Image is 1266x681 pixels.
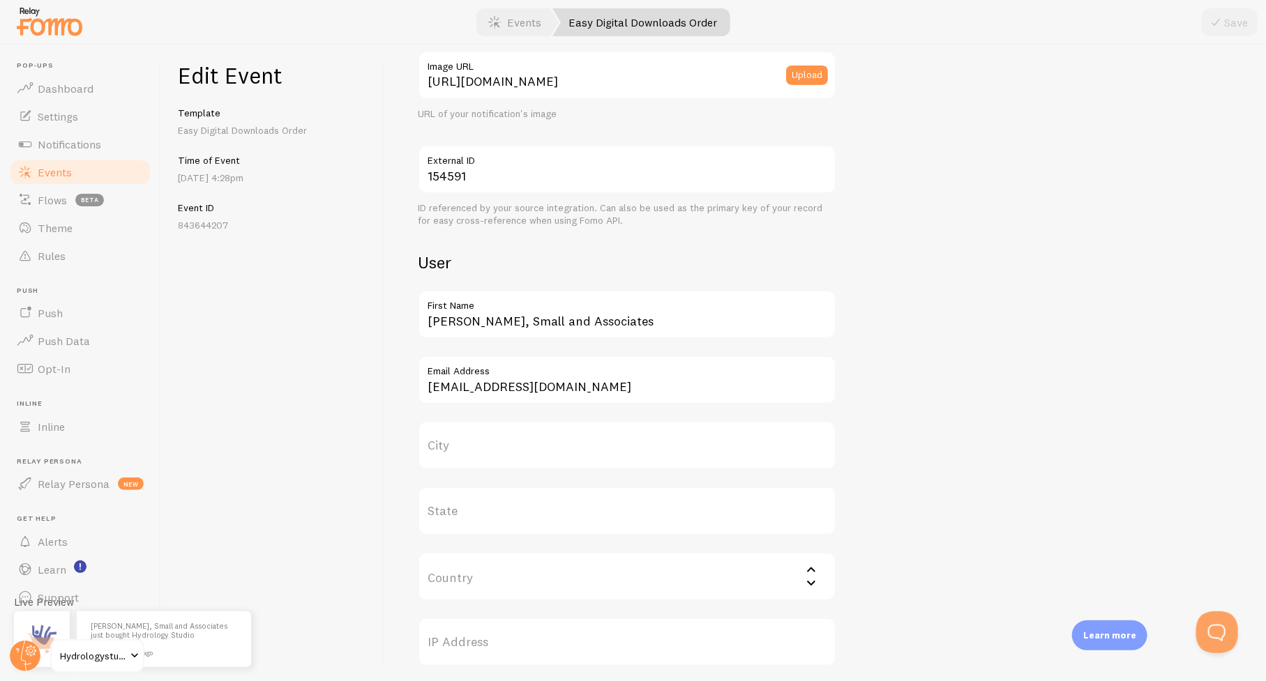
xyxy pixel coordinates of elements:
span: Hydrologystudio [60,648,126,664]
a: Push Data [8,327,152,355]
label: Email Address [418,355,836,379]
span: Opt-In [38,362,70,376]
a: Relay Persona new [8,470,152,498]
span: Get Help [17,514,152,523]
div: Learn more [1072,620,1147,650]
a: Support [8,583,152,611]
label: First Name [418,290,836,314]
span: Dashboard [38,82,93,95]
img: fomo-relay-logo-orange.svg [15,3,84,39]
a: Notifications [8,130,152,158]
span: Relay Persona [17,457,152,466]
h1: Edit Event [178,61,367,90]
p: 843644207 [178,218,367,232]
a: Opt-In [8,355,152,383]
label: City [418,421,836,470]
span: Push Data [38,334,90,348]
span: Events [38,165,72,179]
a: Hydrologystudio [50,639,144,673]
a: Theme [8,214,152,242]
button: Upload [786,66,828,85]
svg: <p>Watch New Feature Tutorials!</p> [74,560,86,573]
a: Inline [8,413,152,441]
span: Learn [38,563,66,576]
span: Alerts [38,535,68,549]
a: Events [8,158,152,186]
span: Rules [38,249,66,263]
iframe: Help Scout Beacon - Open [1196,611,1238,653]
span: Push [38,306,63,320]
h5: Time of Event [178,154,367,167]
span: new [118,477,144,490]
span: Settings [38,109,78,123]
a: Rules [8,242,152,270]
span: Relay Persona [38,477,110,491]
a: Alerts [8,528,152,556]
div: URL of your notification's image [418,108,836,121]
span: Pop-ups [17,61,152,70]
span: Support [38,590,79,604]
span: Flows [38,193,67,207]
a: Settings [8,102,152,130]
h5: Template [178,107,367,119]
label: Image URL [418,51,836,75]
a: Learn [8,556,152,583]
label: IP Address [418,618,836,666]
span: Theme [38,221,73,235]
span: Notifications [38,137,101,151]
p: [DATE] 4:28pm [178,171,367,185]
div: ID referenced by your source integration. Can also be used as the primary key of your record for ... [418,202,836,227]
span: Inline [38,420,65,434]
a: Push [8,299,152,327]
span: Push [17,286,152,296]
span: Inline [17,399,152,408]
label: External ID [418,145,836,169]
h2: User [418,252,836,273]
label: State [418,487,836,535]
p: Easy Digital Downloads Order [178,123,367,137]
h5: Event ID [178,201,367,214]
span: beta [75,194,104,206]
a: Flows beta [8,186,152,214]
p: Learn more [1083,629,1136,642]
a: Dashboard [8,75,152,102]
